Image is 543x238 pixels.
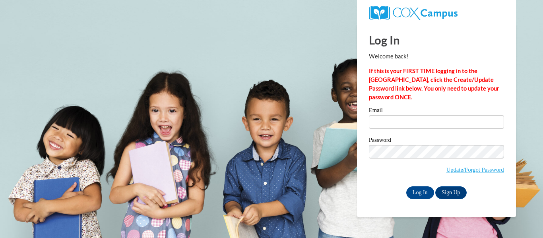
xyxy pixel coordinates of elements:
[369,137,504,145] label: Password
[369,32,504,48] h1: Log In
[369,107,504,115] label: Email
[369,68,499,101] strong: If this is your FIRST TIME logging in to the [GEOGRAPHIC_DATA], click the Create/Update Password ...
[369,9,458,16] a: COX Campus
[446,166,504,173] a: Update/Forgot Password
[406,186,434,199] input: Log In
[369,52,504,61] p: Welcome back!
[435,186,466,199] a: Sign Up
[369,6,458,20] img: COX Campus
